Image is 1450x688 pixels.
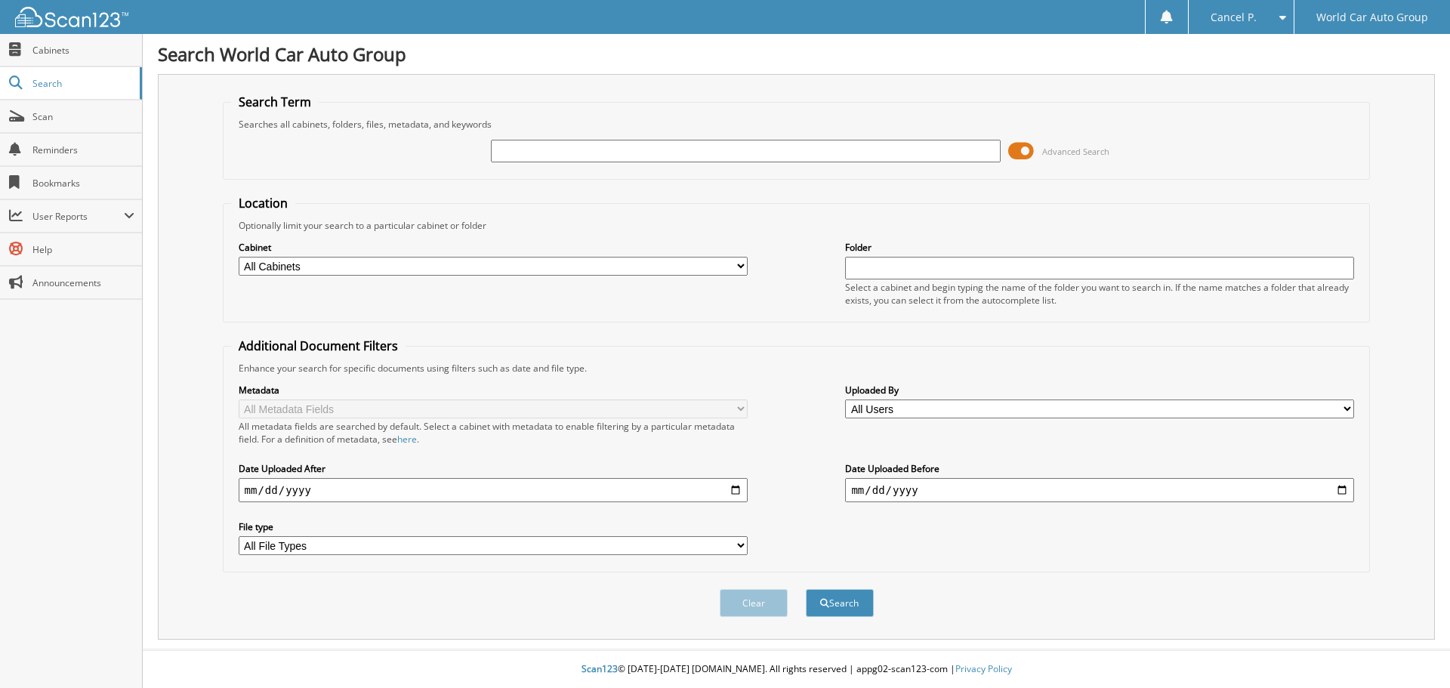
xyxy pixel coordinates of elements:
span: Bookmarks [32,177,134,190]
label: Uploaded By [845,384,1354,396]
label: Folder [845,241,1354,254]
span: User Reports [32,210,124,223]
span: Cabinets [32,44,134,57]
img: scan123-logo-white.svg [15,7,128,27]
span: Cancel P. [1211,13,1257,22]
span: Scan123 [582,662,618,675]
label: Metadata [239,384,748,396]
span: Announcements [32,276,134,289]
button: Search [806,589,874,617]
legend: Search Term [231,94,319,110]
label: File type [239,520,748,533]
label: Date Uploaded After [239,462,748,475]
span: Reminders [32,143,134,156]
span: Help [32,243,134,256]
div: Searches all cabinets, folders, files, metadata, and keywords [231,118,1362,131]
div: All metadata fields are searched by default. Select a cabinet with metadata to enable filtering b... [239,420,748,446]
button: Clear [720,589,788,617]
input: end [845,478,1354,502]
div: Enhance your search for specific documents using filters such as date and file type. [231,362,1362,375]
div: Optionally limit your search to a particular cabinet or folder [231,219,1362,232]
div: Select a cabinet and begin typing the name of the folder you want to search in. If the name match... [845,281,1354,307]
span: World Car Auto Group [1316,13,1428,22]
span: Search [32,77,132,90]
div: © [DATE]-[DATE] [DOMAIN_NAME]. All rights reserved | appg02-scan123-com | [143,651,1450,688]
h1: Search World Car Auto Group [158,42,1435,66]
input: start [239,478,748,502]
label: Cabinet [239,241,748,254]
a: here [397,433,417,446]
legend: Additional Document Filters [231,338,406,354]
legend: Location [231,195,295,211]
span: Advanced Search [1042,146,1109,157]
label: Date Uploaded Before [845,462,1354,475]
span: Scan [32,110,134,123]
a: Privacy Policy [955,662,1012,675]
